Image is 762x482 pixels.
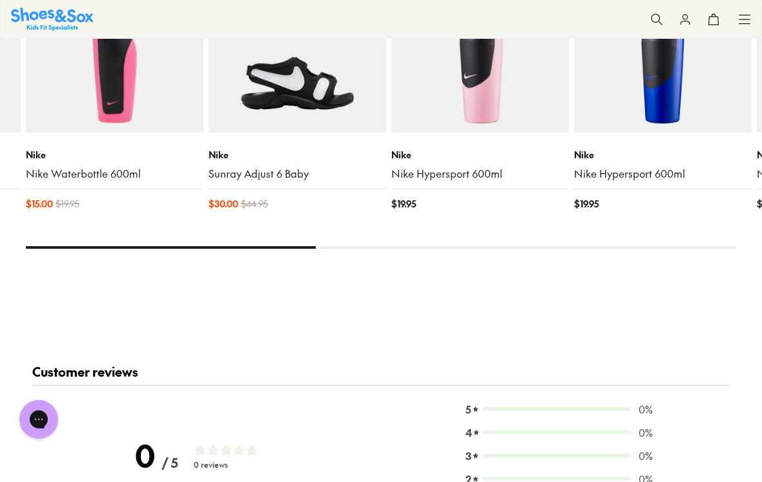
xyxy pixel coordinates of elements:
[574,197,599,211] span: $ 19.95
[135,437,178,474] div: Average rating is 0 stars
[209,148,386,162] p: Nike
[482,477,632,481] div: 0 reviews with 2 stars
[466,424,653,440] div: 0 reviews with 4 stars0%
[635,424,654,440] span: 0 %
[26,148,203,162] p: Nike
[241,197,268,211] span: $ 44.95
[26,197,53,211] span: $ 15.00
[11,8,94,30] a: Shoes & Sox
[466,401,471,417] span: 5
[32,364,730,385] h2: Customer reviews
[466,448,653,463] div: 0 reviews with 3 stars0%
[466,424,472,440] span: 4
[482,454,632,457] div: 0 reviews with 3 stars
[466,448,471,463] span: 3
[11,8,94,30] img: SNS_Logo_Responsive.svg
[13,395,65,443] iframe: Gorgias live chat messenger
[391,167,569,181] a: Nike Hypersport 600ml
[574,167,752,181] a: Nike Hypersport 600ml
[483,430,632,434] div: 0 reviews with 4 stars
[209,197,238,211] span: $ 30.00
[56,197,79,211] span: $ 19.95
[161,456,178,471] div: / 5
[135,437,155,474] div: 0
[194,460,271,470] div: 0 reviews
[466,401,653,417] div: 0 reviews with 5 stars0%
[391,148,569,162] p: Nike
[634,401,653,417] span: 0 %
[209,167,386,181] a: Sunray Adjust 6 Baby
[634,448,653,463] span: 0 %
[391,197,416,211] span: $ 19.95
[574,148,752,162] p: Nike
[482,407,632,411] div: 0 reviews with 5 stars
[26,167,203,181] a: Nike Waterbottle 600ml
